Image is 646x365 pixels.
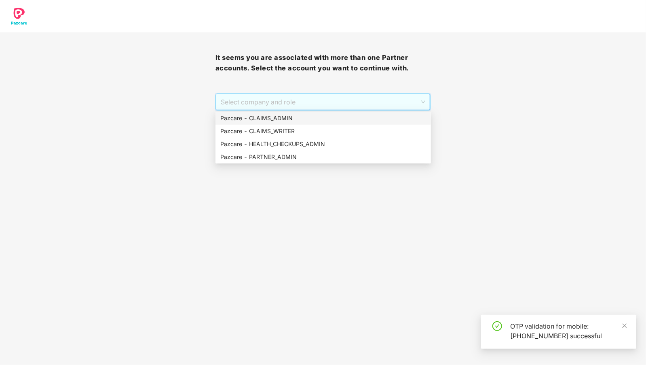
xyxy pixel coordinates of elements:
[220,153,426,161] div: Pazcare - PARTNER_ADMIN
[220,127,426,136] div: Pazcare - CLAIMS_WRITER
[220,140,426,149] div: Pazcare - HEALTH_CHECKUPS_ADMIN
[492,321,502,331] span: check-circle
[221,94,426,110] span: Select company and role
[622,323,627,329] span: close
[215,138,431,151] div: Pazcare - HEALTH_CHECKUPS_ADMIN
[215,151,431,163] div: Pazcare - PARTNER_ADMIN
[510,321,627,341] div: OTP validation for mobile: [PHONE_NUMBER] successful
[215,53,431,73] h3: It seems you are associated with more than one Partner accounts. Select the account you want to c...
[215,112,431,125] div: Pazcare - CLAIMS_ADMIN
[215,125,431,138] div: Pazcare - CLAIMS_WRITER
[220,114,426,123] div: Pazcare - CLAIMS_ADMIN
